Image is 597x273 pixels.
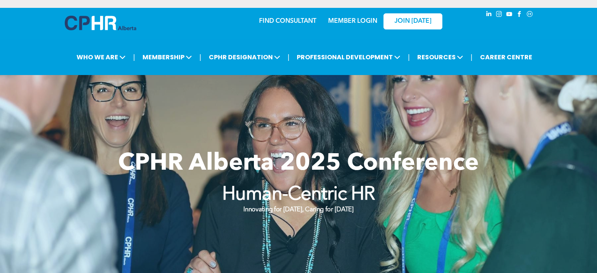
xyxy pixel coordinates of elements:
span: CPHR Alberta 2025 Conference [118,152,479,176]
strong: Human-Centric HR [222,185,375,204]
strong: Innovating for [DATE], Caring for [DATE] [243,207,353,213]
a: JOIN [DATE] [383,13,442,29]
a: FIND CONSULTANT [259,18,316,24]
a: CAREER CENTRE [478,50,535,64]
span: JOIN [DATE] [394,18,431,25]
a: linkedin [485,10,493,20]
span: RESOURCES [415,50,466,64]
span: CPHR DESIGNATION [206,50,283,64]
a: Social network [526,10,534,20]
li: | [471,49,473,65]
a: MEMBER LOGIN [328,18,377,24]
li: | [408,49,410,65]
li: | [288,49,290,65]
li: | [133,49,135,65]
span: MEMBERSHIP [140,50,194,64]
span: WHO WE ARE [74,50,128,64]
li: | [199,49,201,65]
img: A blue and white logo for cp alberta [65,16,136,30]
a: facebook [515,10,524,20]
a: youtube [505,10,514,20]
span: PROFESSIONAL DEVELOPMENT [294,50,403,64]
a: instagram [495,10,504,20]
